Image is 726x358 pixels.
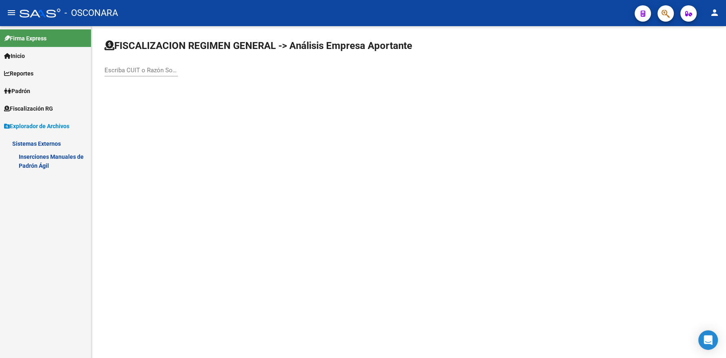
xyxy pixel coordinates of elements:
mat-icon: person [710,8,719,18]
span: Firma Express [4,34,47,43]
span: - OSCONARA [64,4,118,22]
div: Open Intercom Messenger [698,330,718,350]
h1: FISCALIZACION REGIMEN GENERAL -> Análisis Empresa Aportante [104,39,412,52]
span: Padrón [4,87,30,96]
span: Reportes [4,69,33,78]
span: Explorador de Archivos [4,122,69,131]
span: Fiscalización RG [4,104,53,113]
mat-icon: menu [7,8,16,18]
span: Inicio [4,51,25,60]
